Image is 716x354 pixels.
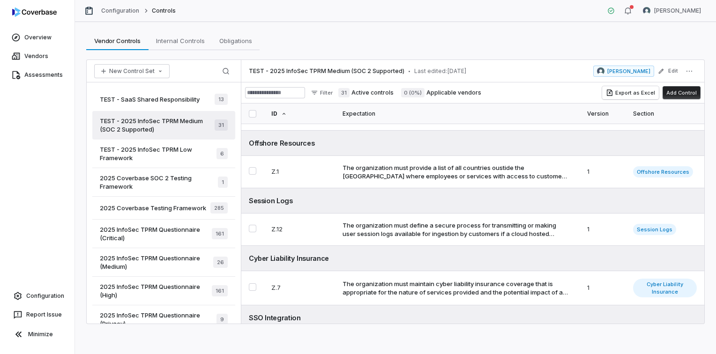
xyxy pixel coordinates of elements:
img: logo-D7KZi-bG.svg [12,7,57,17]
span: 1 [218,177,228,188]
span: Cyber Liability Insurance [633,279,697,297]
span: Filter [320,89,333,96]
div: The organization must define a secure process for transmitting or making user session logs availa... [343,221,568,238]
a: 2025 Coverbase Testing Framework285 [92,197,235,220]
span: Internal Controls [152,35,209,47]
td: Z.12 [264,214,335,246]
span: 161 [212,285,228,296]
span: TEST - SaaS Shared Responsibility [100,95,200,103]
a: Vendors [2,48,73,65]
button: Edit [655,63,681,80]
span: Offshore Resources [633,166,694,177]
button: Export as Excel [602,86,659,99]
a: 2025 InfoSec TPRM Questionnaire (Medium)26 [92,248,235,277]
button: Add Control [663,86,701,99]
td: Z.1 [264,156,335,188]
span: 2025 Coverbase Testing Framework [100,204,206,212]
a: Configuration [101,7,140,15]
a: 2025 Coverbase SOC 2 Testing Framework1 [92,168,235,197]
td: Z.7 [264,271,335,305]
div: The organization must maintain cyber liability insurance coverage that is appropriate for the nat... [343,280,568,296]
a: TEST - 2025 InfoSec TPRM Low Framework6 [92,140,235,168]
span: 2025 InfoSec TPRM Questionnaire (High) [100,282,212,299]
span: Obligations [216,35,256,47]
div: Section [633,103,697,124]
a: TEST - 2025 InfoSec TPRM Medium (SOC 2 Supported)31 [92,111,235,140]
a: Overview [2,29,73,46]
button: Report Issue [4,306,71,323]
span: 161 [212,228,228,239]
button: Curtis Nohl avatar[PERSON_NAME] [637,4,707,18]
button: New Control Set [94,64,170,78]
span: [PERSON_NAME] [654,7,701,15]
span: TEST - 2025 InfoSec TPRM Medium (SOC 2 Supported) [100,117,215,133]
img: Curtis Nohl avatar [643,7,650,15]
label: Active controls [338,88,394,97]
span: • [408,68,410,74]
span: 0 (0%) [401,88,425,97]
span: Vendor Controls [90,35,144,47]
span: 2025 Coverbase SOC 2 Testing Framework [100,174,218,191]
div: Version [587,103,618,124]
span: [PERSON_NAME] [607,67,650,75]
span: 31 [338,88,350,97]
button: More actions [682,66,697,77]
div: Offshore Resources [249,138,697,148]
span: TEST - 2025 InfoSec TPRM Medium (SOC 2 Supported) [249,67,404,75]
a: 2025 InfoSec TPRM Questionnaire (Privacy)9 [92,305,235,334]
a: Configuration [4,288,71,304]
span: Session Logs [633,224,676,235]
a: TEST - SaaS Shared Responsibility13 [92,88,235,111]
span: Controls [152,7,176,15]
a: 2025 InfoSec TPRM Questionnaire (High)161 [92,277,235,305]
span: 9 [216,314,228,325]
a: 2025 InfoSec TPRM Questionnaire (Critical)161 [92,220,235,248]
button: Filter [307,87,336,98]
span: 2025 InfoSec TPRM Questionnaire (Medium) [100,254,213,271]
div: Cyber Liability Insurance [249,253,697,263]
span: 285 [210,202,228,214]
label: Applicable vendors [401,88,481,97]
button: Select Z.12 control [249,225,256,232]
button: Select Z.7 control [249,283,256,291]
div: Session Logs [249,196,697,206]
span: 31 [215,119,228,131]
span: 26 [213,257,228,268]
td: 1 [580,271,626,305]
span: Last edited: [DATE] [414,67,467,75]
span: 2025 InfoSec TPRM Questionnaire (Critical) [100,225,212,242]
span: TEST - 2025 InfoSec TPRM Low Framework [100,145,216,162]
div: Expectation [343,103,572,124]
div: The organization must provide a list of all countries oustide the [GEOGRAPHIC_DATA] where employe... [343,163,568,180]
td: 1 [580,214,626,246]
div: SSO Integration [249,313,697,323]
img: Curtis Nohl avatar [597,67,604,75]
span: 2025 InfoSec TPRM Questionnaire (Privacy) [100,311,216,328]
span: 6 [216,148,228,159]
a: Assessments [2,66,73,83]
span: 13 [215,94,228,105]
td: 1 [580,156,626,188]
div: ID [271,103,328,124]
button: Select Z.1 control [249,167,256,175]
button: Minimize [4,325,71,344]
